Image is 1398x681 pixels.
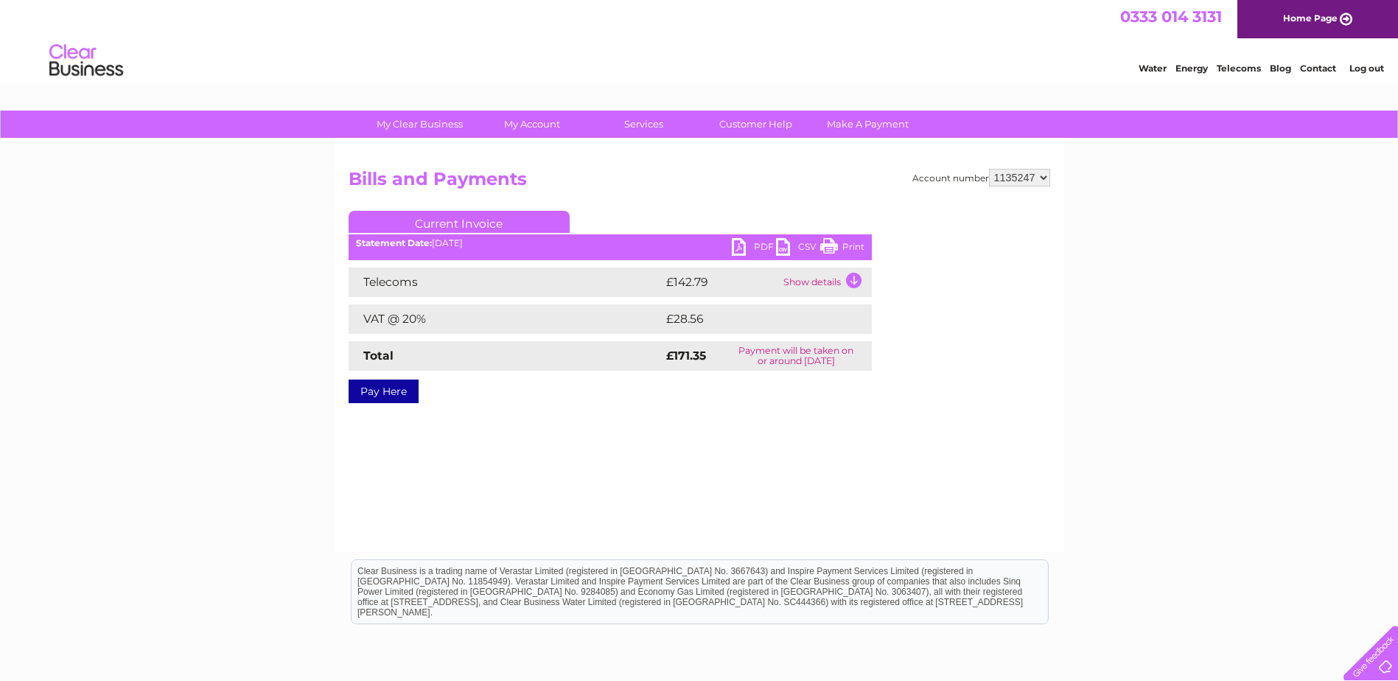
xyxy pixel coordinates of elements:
a: Blog [1270,63,1291,74]
img: logo.png [49,38,124,83]
a: Current Invoice [349,211,570,233]
a: My Account [471,111,593,138]
a: 0333 014 3131 [1120,7,1222,26]
a: Customer Help [695,111,817,138]
a: Telecoms [1217,63,1261,74]
td: Telecoms [349,268,663,297]
a: Pay Here [349,380,419,403]
a: Energy [1175,63,1208,74]
td: £28.56 [663,304,842,334]
b: Statement Date: [356,237,432,248]
div: Account number [912,169,1050,186]
td: £142.79 [663,268,780,297]
a: Water [1139,63,1167,74]
a: Log out [1349,63,1384,74]
a: My Clear Business [359,111,480,138]
a: Print [820,238,864,259]
td: VAT @ 20% [349,304,663,334]
strong: £171.35 [666,349,706,363]
h2: Bills and Payments [349,169,1050,197]
a: CSV [776,238,820,259]
strong: Total [363,349,394,363]
a: Services [583,111,705,138]
a: Make A Payment [807,111,929,138]
a: Contact [1300,63,1336,74]
div: Clear Business is a trading name of Verastar Limited (registered in [GEOGRAPHIC_DATA] No. 3667643... [352,8,1048,71]
td: Show details [780,268,872,297]
td: Payment will be taken on or around [DATE] [721,341,872,371]
div: [DATE] [349,238,872,248]
a: PDF [732,238,776,259]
